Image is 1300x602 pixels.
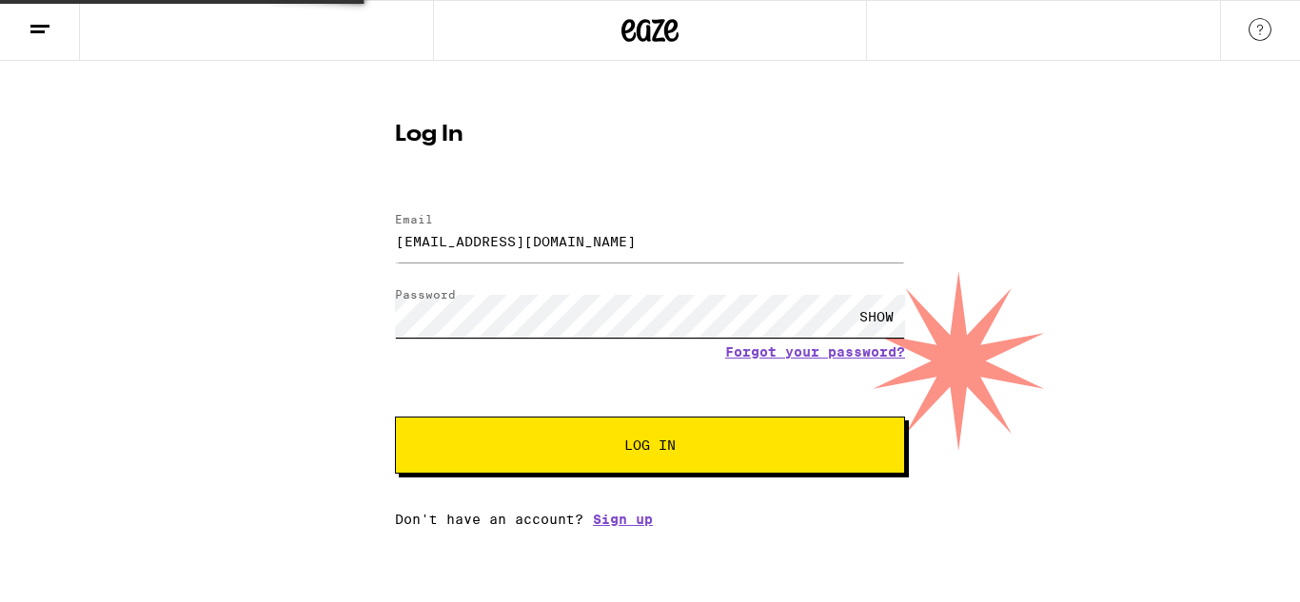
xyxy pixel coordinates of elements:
[11,13,137,29] span: Hi. Need any help?
[395,213,433,225] label: Email
[395,417,905,474] button: Log In
[624,438,676,452] span: Log In
[395,512,905,527] div: Don't have an account?
[848,295,905,338] div: SHOW
[395,220,905,262] input: Email
[395,124,905,146] h1: Log In
[593,512,653,527] a: Sign up
[395,288,456,301] label: Password
[725,344,905,359] a: Forgot your password?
